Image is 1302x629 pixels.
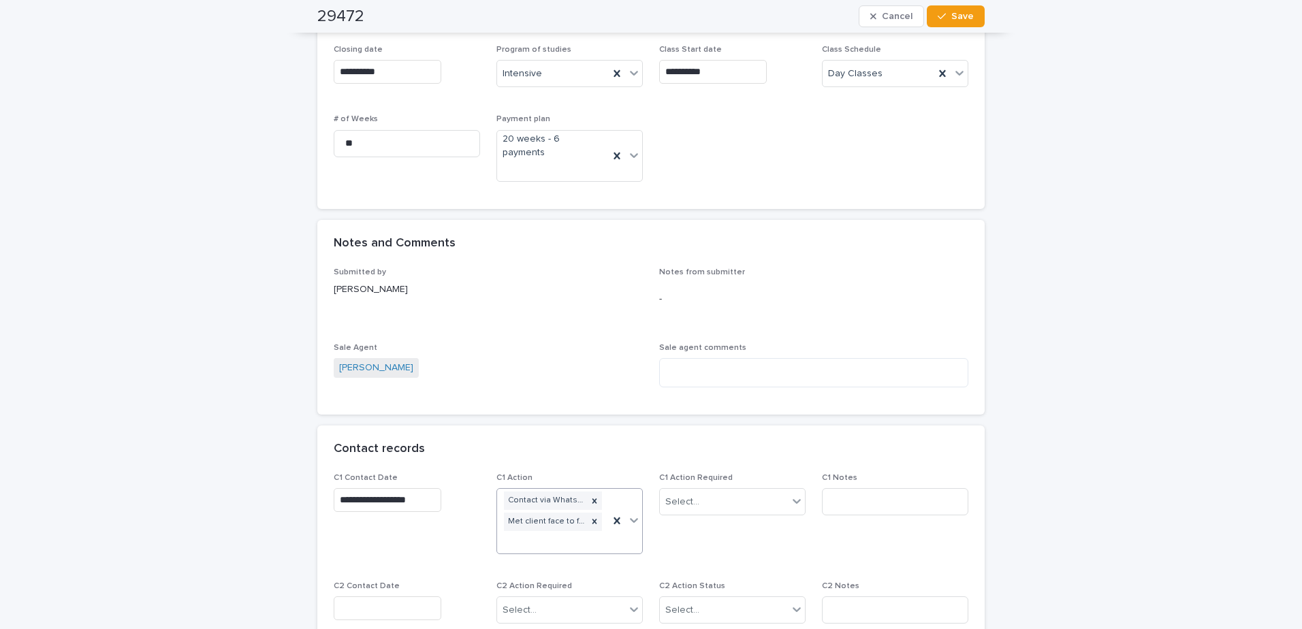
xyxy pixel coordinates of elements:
[334,582,400,590] span: C2 Contact Date
[659,474,733,482] span: C1 Action Required
[859,5,924,27] button: Cancel
[496,582,572,590] span: C2 Action Required
[659,292,968,306] p: -
[503,603,537,617] div: Select...
[334,268,386,276] span: Submitted by
[334,115,378,123] span: # of Weeks
[504,491,587,510] div: Contact via WhatsApp
[334,442,425,457] h2: Contact records
[334,283,643,297] p: [PERSON_NAME]
[317,7,364,27] h2: 29472
[339,361,413,375] a: [PERSON_NAME]
[503,67,542,81] span: Intensive
[503,132,603,161] span: 20 weeks - 6 payments
[822,474,857,482] span: C1 Notes
[659,46,722,54] span: Class Start date
[496,115,550,123] span: Payment plan
[334,344,377,352] span: Sale Agent
[659,268,745,276] span: Notes from submitter
[334,236,456,251] h2: Notes and Comments
[951,12,974,21] span: Save
[334,46,383,54] span: Closing date
[496,46,571,54] span: Program of studies
[927,5,985,27] button: Save
[334,474,398,482] span: C1 Contact Date
[496,474,533,482] span: C1 Action
[828,67,883,81] span: Day Classes
[504,513,587,531] div: Met client face to face and provided information
[665,603,699,617] div: Select...
[659,344,746,352] span: Sale agent comments
[665,495,699,509] div: Select...
[822,46,881,54] span: Class Schedule
[659,582,725,590] span: C2 Action Status
[882,12,912,21] span: Cancel
[822,582,859,590] span: C2 Notes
